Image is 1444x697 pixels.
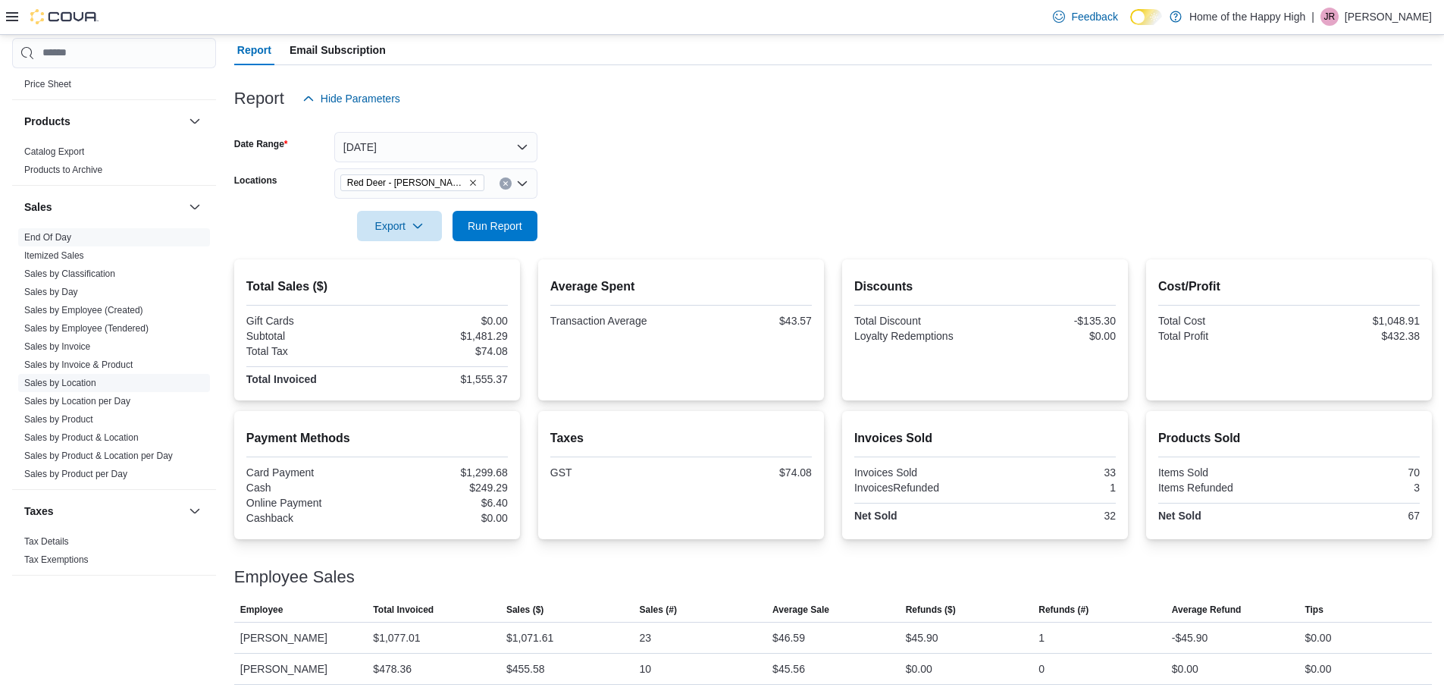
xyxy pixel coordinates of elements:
[24,146,84,157] a: Catalog Export
[1292,510,1420,522] div: 67
[380,345,508,357] div: $74.08
[234,568,355,586] h3: Employee Sales
[506,604,543,616] span: Sales ($)
[1158,315,1286,327] div: Total Cost
[1311,8,1314,26] p: |
[24,450,173,462] span: Sales by Product & Location per Day
[906,629,938,647] div: $45.90
[1305,604,1323,616] span: Tips
[1047,2,1123,32] a: Feedback
[30,9,99,24] img: Cova
[24,413,93,425] span: Sales by Product
[24,231,71,243] span: End Of Day
[24,469,127,479] a: Sales by Product per Day
[237,35,271,65] span: Report
[854,482,982,494] div: InvoicesRefunded
[1038,660,1045,678] div: 0
[772,660,805,678] div: $45.56
[640,629,652,647] div: 23
[246,466,374,479] div: Card Payment
[1158,466,1286,479] div: Items Sold
[246,345,374,357] div: Total Tax
[988,330,1116,342] div: $0.00
[550,429,812,447] h2: Taxes
[234,89,284,108] h3: Report
[24,341,90,352] a: Sales by Invoice
[24,199,183,215] button: Sales
[24,395,130,407] span: Sales by Location per Day
[1038,629,1045,647] div: 1
[1324,8,1336,26] span: JR
[12,143,216,185] div: Products
[24,146,84,158] span: Catalog Export
[1345,8,1432,26] p: [PERSON_NAME]
[380,512,508,524] div: $0.00
[854,330,982,342] div: Loyalty Redemptions
[1305,660,1331,678] div: $0.00
[1320,8,1339,26] div: Jeremy Russell
[988,315,1116,327] div: -$135.30
[468,178,478,187] button: Remove Red Deer - Dawson Centre - Fire & Flower from selection in this group
[24,79,71,89] a: Price Sheet
[246,497,374,509] div: Online Payment
[24,165,102,175] a: Products to Archive
[24,414,93,425] a: Sales by Product
[1172,629,1208,647] div: -$45.90
[772,604,829,616] span: Average Sale
[366,211,433,241] span: Export
[1158,429,1420,447] h2: Products Sold
[380,466,508,479] div: $1,299.68
[24,286,78,298] span: Sales by Day
[1292,482,1420,494] div: 3
[12,532,216,575] div: Taxes
[373,629,420,647] div: $1,077.01
[24,232,71,243] a: End Of Day
[1158,330,1286,342] div: Total Profit
[186,502,204,520] button: Taxes
[380,497,508,509] div: $6.40
[24,250,84,262] span: Itemized Sales
[506,629,553,647] div: $1,071.61
[234,654,368,684] div: [PERSON_NAME]
[1189,8,1305,26] p: Home of the Happy High
[246,429,508,447] h2: Payment Methods
[772,629,805,647] div: $46.59
[1292,466,1420,479] div: 70
[321,91,400,106] span: Hide Parameters
[12,228,216,489] div: Sales
[357,211,442,241] button: Export
[24,504,54,519] h3: Taxes
[334,132,537,162] button: [DATE]
[24,359,133,370] a: Sales by Invoice & Product
[988,466,1116,479] div: 33
[24,250,84,261] a: Itemized Sales
[550,315,678,327] div: Transaction Average
[24,341,90,353] span: Sales by Invoice
[24,554,89,565] a: Tax Exemptions
[24,377,96,389] span: Sales by Location
[854,315,982,327] div: Total Discount
[1172,660,1198,678] div: $0.00
[684,466,812,479] div: $74.08
[24,287,78,297] a: Sales by Day
[854,429,1116,447] h2: Invoices Sold
[234,623,368,653] div: [PERSON_NAME]
[854,466,982,479] div: Invoices Sold
[380,315,508,327] div: $0.00
[24,304,143,316] span: Sales by Employee (Created)
[246,330,374,342] div: Subtotal
[1071,9,1117,24] span: Feedback
[906,660,932,678] div: $0.00
[24,268,115,280] span: Sales by Classification
[373,604,434,616] span: Total Invoiced
[24,268,115,279] a: Sales by Classification
[1292,315,1420,327] div: $1,048.91
[246,315,374,327] div: Gift Cards
[988,510,1116,522] div: 32
[290,35,386,65] span: Email Subscription
[1158,510,1201,522] strong: Net Sold
[24,451,173,461] a: Sales by Product & Location per Day
[296,83,406,114] button: Hide Parameters
[246,373,317,385] strong: Total Invoiced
